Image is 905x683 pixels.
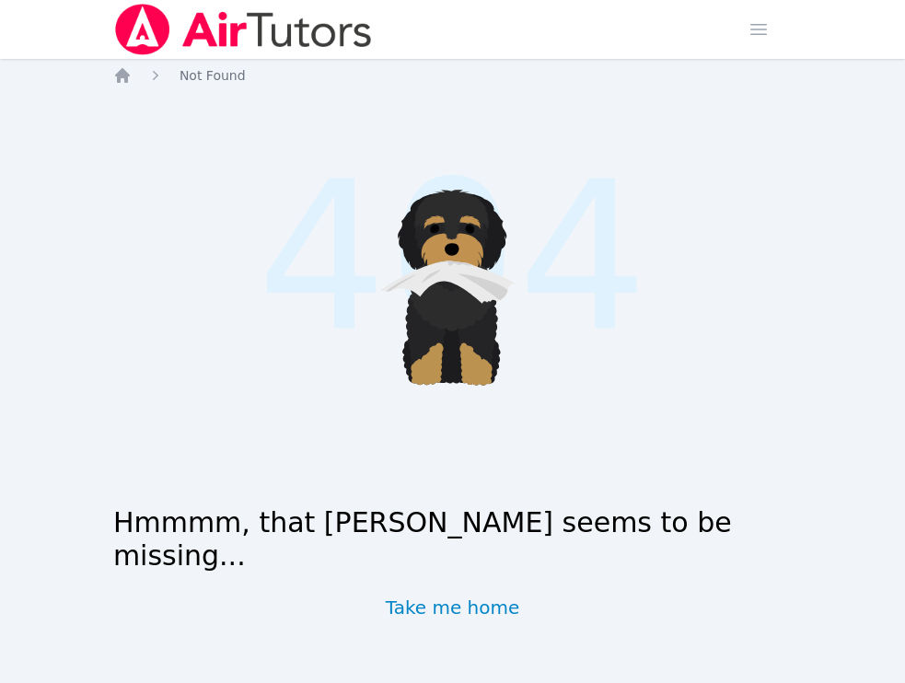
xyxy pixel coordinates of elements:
a: Not Found [180,66,246,85]
span: Not Found [180,68,246,83]
span: 404 [257,103,648,411]
img: Air Tutors [113,4,374,55]
nav: Breadcrumb [113,66,792,85]
h1: Hmmmm, that [PERSON_NAME] seems to be missing... [113,506,792,573]
a: Take me home [386,595,520,620]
